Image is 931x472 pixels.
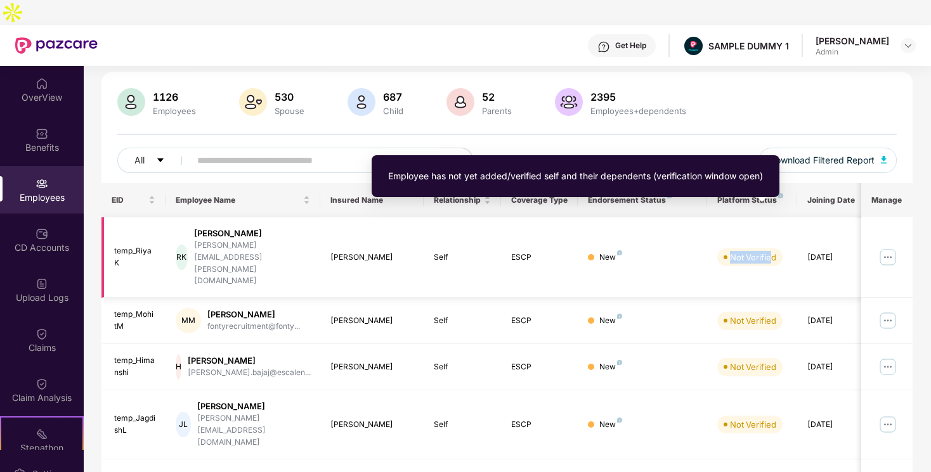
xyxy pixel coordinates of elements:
div: New [599,252,622,264]
img: svg+xml;base64,PHN2ZyB4bWxucz0iaHR0cDovL3d3dy53My5vcmcvMjAwMC9zdmciIHhtbG5zOnhsaW5rPSJodHRwOi8vd3... [239,88,267,116]
div: Parents [479,106,514,116]
div: H [176,354,181,380]
img: svg+xml;base64,PHN2ZyB4bWxucz0iaHR0cDovL3d3dy53My5vcmcvMjAwMC9zdmciIHhtbG5zOnhsaW5rPSJodHRwOi8vd3... [117,88,145,116]
th: Employee Name [166,183,320,217]
th: Joining Date [797,183,875,217]
div: [PERSON_NAME] [816,35,889,47]
img: svg+xml;base64,PHN2ZyB4bWxucz0iaHR0cDovL3d3dy53My5vcmcvMjAwMC9zdmciIHdpZHRoPSIyMSIgaGVpZ2h0PSIyMC... [36,428,48,440]
img: svg+xml;base64,PHN2ZyBpZD0iSG9tZSIgeG1sbnM9Imh0dHA6Ly93d3cudzMub3JnLzIwMDAvc3ZnIiB3aWR0aD0iMjAiIG... [36,77,48,90]
div: [PERSON_NAME] [330,419,413,431]
img: New Pazcare Logo [15,37,98,54]
div: Self [434,252,491,264]
th: EID [101,183,166,217]
div: [PERSON_NAME] [330,361,413,373]
div: Employee has not yet added/verified self and their dependents (verification window open) [388,169,763,183]
img: manageButton [878,247,898,267]
div: Spouse [272,106,307,116]
div: ESCP [511,315,568,327]
div: Get Help [615,41,646,51]
div: [PERSON_NAME] [194,227,311,239]
div: Not Verified [730,360,776,373]
img: svg+xml;base64,PHN2ZyB4bWxucz0iaHR0cDovL3d3dy53My5vcmcvMjAwMC9zdmciIHdpZHRoPSI4IiBoZWlnaHQ9IjgiIH... [617,250,622,255]
div: Self [434,315,491,327]
img: svg+xml;base64,PHN2ZyBpZD0iQmVuZWZpdHMiIHhtbG5zPSJodHRwOi8vd3d3LnczLm9yZy8yMDAwL3N2ZyIgd2lkdGg9Ij... [36,127,48,140]
div: Child [381,106,406,116]
div: New [599,419,622,431]
div: JL [176,412,190,437]
div: New [599,315,622,327]
th: Manage [861,183,913,217]
div: [PERSON_NAME][EMAIL_ADDRESS][PERSON_NAME][DOMAIN_NAME] [194,239,311,287]
div: [PERSON_NAME] [330,252,413,264]
div: New [599,361,622,373]
div: 2395 [588,91,689,103]
img: Pazcare_Alternative_logo-01-01.png [684,37,703,55]
div: [DATE] [807,419,864,431]
div: 530 [272,91,307,103]
div: Employees [150,106,199,116]
img: svg+xml;base64,PHN2ZyB4bWxucz0iaHR0cDovL3d3dy53My5vcmcvMjAwMC9zdmciIHhtbG5zOnhsaW5rPSJodHRwOi8vd3... [446,88,474,116]
span: All [134,153,145,167]
th: Insured Name [320,183,424,217]
img: svg+xml;base64,PHN2ZyB4bWxucz0iaHR0cDovL3d3dy53My5vcmcvMjAwMC9zdmciIHhtbG5zOnhsaW5rPSJodHRwOi8vd3... [348,88,375,116]
div: [PERSON_NAME][EMAIL_ADDRESS][DOMAIN_NAME] [197,412,310,449]
div: SAMPLE DUMMY 1 [708,40,789,52]
div: temp_RiyaK [114,245,156,269]
div: [PERSON_NAME].bajaj@escalen... [188,367,311,379]
span: caret-down [156,156,165,166]
img: svg+xml;base64,PHN2ZyB4bWxucz0iaHR0cDovL3d3dy53My5vcmcvMjAwMC9zdmciIHdpZHRoPSI4IiBoZWlnaHQ9IjgiIH... [617,314,622,319]
img: svg+xml;base64,PHN2ZyBpZD0iRHJvcGRvd24tMzJ4MzIiIHhtbG5zPSJodHRwOi8vd3d3LnczLm9yZy8yMDAwL3N2ZyIgd2... [903,41,913,51]
div: Self [434,361,491,373]
div: Self [434,419,491,431]
div: [PERSON_NAME] [197,400,310,412]
span: EID [112,195,146,205]
img: svg+xml;base64,PHN2ZyB4bWxucz0iaHR0cDovL3d3dy53My5vcmcvMjAwMC9zdmciIHhtbG5zOnhsaW5rPSJodHRwOi8vd3... [555,88,583,116]
button: search [441,148,473,173]
div: [DATE] [807,315,864,327]
div: [DATE] [807,252,864,264]
div: 687 [381,91,406,103]
img: svg+xml;base64,PHN2ZyBpZD0iRW1wbG95ZWVzIiB4bWxucz0iaHR0cDovL3d3dy53My5vcmcvMjAwMC9zdmciIHdpZHRoPS... [36,177,48,190]
img: manageButton [878,310,898,331]
img: svg+xml;base64,PHN2ZyB4bWxucz0iaHR0cDovL3d3dy53My5vcmcvMjAwMC9zdmciIHhtbG5zOnhsaW5rPSJodHRwOi8vd3... [881,156,887,163]
img: svg+xml;base64,PHN2ZyBpZD0iSGVscC0zMngzMiIgeG1sbnM9Imh0dHA6Ly93d3cudzMub3JnLzIwMDAvc3ZnIiB3aWR0aD... [597,41,610,53]
img: svg+xml;base64,PHN2ZyBpZD0iVXBsb2FkX0xvZ3MiIGRhdGEtbmFtZT0iVXBsb2FkIExvZ3MiIHhtbG5zPSJodHRwOi8vd3... [36,277,48,290]
img: svg+xml;base64,PHN2ZyB4bWxucz0iaHR0cDovL3d3dy53My5vcmcvMjAwMC9zdmciIHdpZHRoPSI4IiBoZWlnaHQ9IjgiIH... [617,360,622,365]
div: temp_JagdishL [114,412,156,437]
button: Allcaret-down [117,148,195,173]
div: temp_Himanshi [114,355,156,379]
div: ESCP [511,361,568,373]
span: Employee Name [176,195,301,205]
div: fontyrecruitment@fonty... [207,321,300,333]
img: svg+xml;base64,PHN2ZyBpZD0iQ0RfQWNjb3VudHMiIGRhdGEtbmFtZT0iQ0QgQWNjb3VudHMiIHhtbG5zPSJodHRwOi8vd3... [36,227,48,240]
div: MM [176,308,201,333]
div: Not Verified [730,251,776,264]
span: Download Filtered Report [769,153,875,167]
div: Stepathon [1,442,82,454]
div: 52 [479,91,514,103]
div: [PERSON_NAME] [330,315,413,327]
div: Not Verified [730,314,776,327]
img: manageButton [878,414,898,435]
div: [PERSON_NAME] [188,355,311,367]
div: RK [176,245,187,270]
img: svg+xml;base64,PHN2ZyB4bWxucz0iaHR0cDovL3d3dy53My5vcmcvMjAwMC9zdmciIHdpZHRoPSI4IiBoZWlnaHQ9IjgiIH... [778,193,783,198]
img: svg+xml;base64,PHN2ZyB4bWxucz0iaHR0cDovL3d3dy53My5vcmcvMjAwMC9zdmciIHdpZHRoPSI4IiBoZWlnaHQ9IjgiIH... [617,418,622,423]
div: Not Verified [730,418,776,431]
div: temp_MohitM [114,309,156,333]
div: Employees+dependents [588,106,689,116]
img: manageButton [878,357,898,377]
div: [DATE] [807,361,864,373]
img: svg+xml;base64,PHN2ZyBpZD0iQ2xhaW0iIHhtbG5zPSJodHRwOi8vd3d3LnczLm9yZy8yMDAwL3N2ZyIgd2lkdGg9IjIwIi... [36,328,48,340]
img: svg+xml;base64,PHN2ZyBpZD0iQ2xhaW0iIHhtbG5zPSJodHRwOi8vd3d3LnczLm9yZy8yMDAwL3N2ZyIgd2lkdGg9IjIwIi... [36,378,48,390]
div: ESCP [511,252,568,264]
div: [PERSON_NAME] [207,309,300,321]
button: Download Filtered Report [759,148,897,173]
div: 1126 [150,91,199,103]
div: ESCP [511,419,568,431]
div: Admin [816,47,889,57]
